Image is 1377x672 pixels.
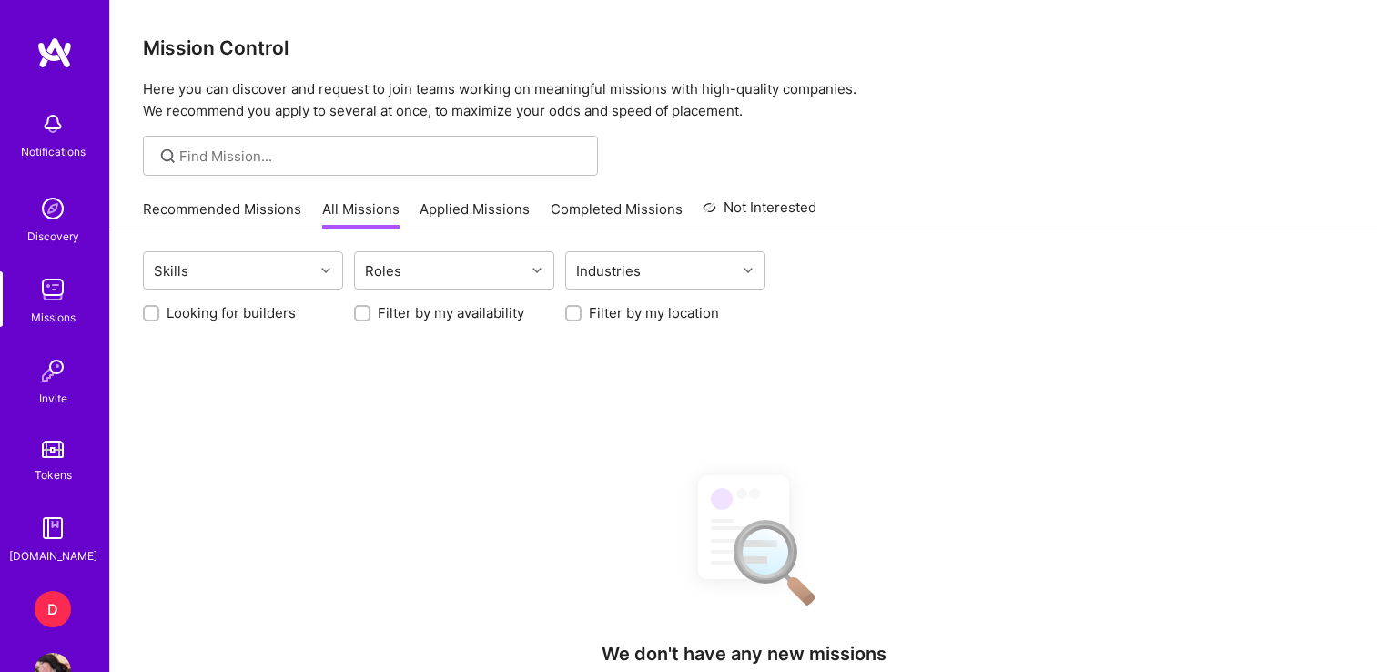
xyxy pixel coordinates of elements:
[35,352,71,389] img: Invite
[321,266,330,275] i: icon Chevron
[666,459,821,618] img: No Results
[179,147,584,166] input: Find Mission...
[360,258,406,284] div: Roles
[149,258,193,284] div: Skills
[143,78,1344,122] p: Here you can discover and request to join teams working on meaningful missions with high-quality ...
[378,303,524,322] label: Filter by my availability
[157,146,178,167] i: icon SearchGrey
[21,142,86,161] div: Notifications
[143,199,301,229] a: Recommended Missions
[30,591,76,627] a: D
[35,190,71,227] img: discovery
[39,389,67,408] div: Invite
[572,258,645,284] div: Industries
[35,591,71,627] div: D
[420,199,530,229] a: Applied Missions
[31,308,76,327] div: Missions
[322,199,400,229] a: All Missions
[35,106,71,142] img: bell
[167,303,296,322] label: Looking for builders
[703,197,816,229] a: Not Interested
[42,441,64,458] img: tokens
[744,266,753,275] i: icon Chevron
[35,271,71,308] img: teamwork
[35,465,72,484] div: Tokens
[27,227,79,246] div: Discovery
[532,266,542,275] i: icon Chevron
[143,36,1344,59] h3: Mission Control
[9,546,97,565] div: [DOMAIN_NAME]
[36,36,73,69] img: logo
[589,303,719,322] label: Filter by my location
[551,199,683,229] a: Completed Missions
[602,643,886,665] h4: We don't have any new missions
[35,510,71,546] img: guide book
